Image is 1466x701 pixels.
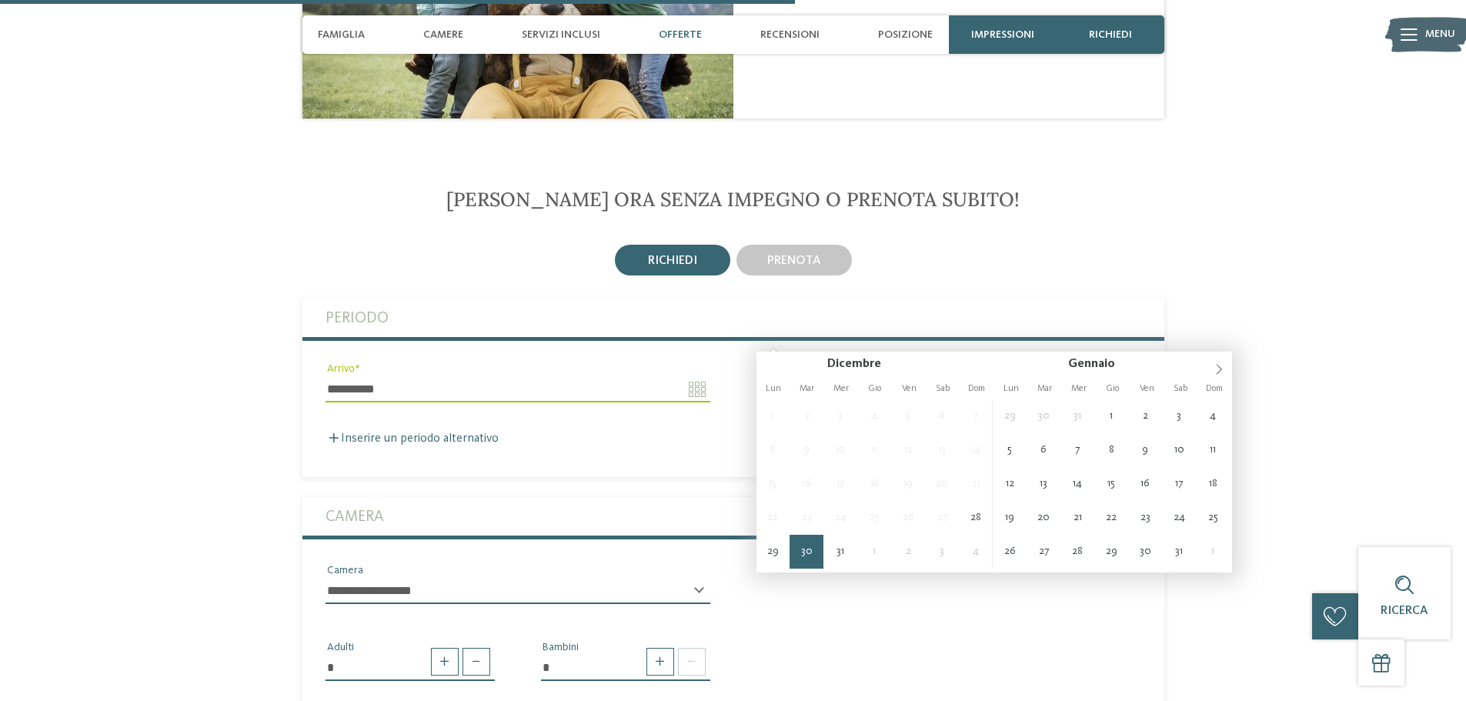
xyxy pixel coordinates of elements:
[1094,501,1128,535] span: Gennaio 22, 2026
[878,28,933,42] span: Posizione
[1027,467,1060,501] span: Gennaio 13, 2026
[857,535,891,569] span: Gennaio 1, 2026
[756,399,790,433] span: Dicembre 1, 2025
[790,399,823,433] span: Dicembre 2, 2025
[790,384,824,393] span: Mar
[790,535,823,569] span: Dicembre 30, 2025
[960,384,993,393] span: Dom
[1196,467,1230,501] span: Gennaio 18, 2026
[1196,399,1230,433] span: Gennaio 4, 2026
[1197,384,1231,393] span: Dom
[959,399,993,433] span: Dicembre 7, 2025
[659,28,702,42] span: Offerte
[925,501,959,535] span: Dicembre 27, 2025
[993,501,1027,535] span: Gennaio 19, 2026
[827,358,881,370] span: Dicembre
[1027,433,1060,467] span: Gennaio 6, 2026
[1062,384,1096,393] span: Mer
[790,501,823,535] span: Dicembre 23, 2025
[857,501,891,535] span: Dicembre 25, 2025
[1128,399,1162,433] span: Gennaio 2, 2026
[756,501,790,535] span: Dicembre 22, 2025
[1196,433,1230,467] span: Gennaio 11, 2026
[326,432,499,445] label: Inserire un periodo alternativo
[767,255,821,267] span: prenota
[756,467,790,501] span: Dicembre 15, 2025
[959,433,993,467] span: Dicembre 14, 2025
[1027,399,1060,433] span: Dicembre 30, 2025
[446,187,1020,212] span: [PERSON_NAME] ora senza impegno o prenota subito!
[823,535,857,569] span: Dicembre 31, 2025
[993,433,1027,467] span: Gennaio 5, 2026
[756,535,790,569] span: Dicembre 29, 2025
[1381,605,1428,617] span: Ricerca
[891,535,925,569] span: Gennaio 2, 2026
[1096,384,1130,393] span: Gio
[1115,357,1161,370] input: Year
[891,501,925,535] span: Dicembre 26, 2025
[925,535,959,569] span: Gennaio 3, 2026
[823,501,857,535] span: Dicembre 24, 2025
[857,433,891,467] span: Dicembre 11, 2025
[318,28,365,42] span: Famiglia
[326,299,1141,337] label: Periodo
[959,467,993,501] span: Dicembre 21, 2025
[1094,535,1128,569] span: Gennaio 29, 2026
[1162,501,1196,535] span: Gennaio 24, 2026
[648,255,697,267] span: richiedi
[1060,501,1094,535] span: Gennaio 21, 2026
[1128,467,1162,501] span: Gennaio 16, 2026
[971,28,1034,42] span: Impressioni
[881,357,927,370] input: Year
[1162,467,1196,501] span: Gennaio 17, 2026
[1162,433,1196,467] span: Gennaio 10, 2026
[892,384,926,393] span: Ven
[756,433,790,467] span: Dicembre 8, 2025
[790,467,823,501] span: Dicembre 16, 2025
[1128,535,1162,569] span: Gennaio 30, 2026
[1162,535,1196,569] span: Gennaio 31, 2026
[1027,535,1060,569] span: Gennaio 27, 2026
[1060,399,1094,433] span: Dicembre 31, 2025
[423,28,463,42] span: Camere
[760,28,820,42] span: Recensioni
[1094,433,1128,467] span: Gennaio 8, 2026
[1089,28,1132,42] span: richiedi
[1130,384,1164,393] span: Ven
[1028,384,1062,393] span: Mar
[823,399,857,433] span: Dicembre 3, 2025
[1162,399,1196,433] span: Gennaio 3, 2026
[1128,433,1162,467] span: Gennaio 9, 2026
[993,467,1027,501] span: Gennaio 12, 2026
[1094,467,1128,501] span: Gennaio 15, 2026
[959,535,993,569] span: Gennaio 4, 2026
[891,467,925,501] span: Dicembre 19, 2025
[925,399,959,433] span: Dicembre 6, 2025
[326,497,1141,536] label: Camera
[959,501,993,535] span: Dicembre 28, 2025
[1068,358,1115,370] span: Gennaio
[823,467,857,501] span: Dicembre 17, 2025
[1196,501,1230,535] span: Gennaio 25, 2026
[857,467,891,501] span: Dicembre 18, 2025
[1060,467,1094,501] span: Gennaio 14, 2026
[857,399,891,433] span: Dicembre 4, 2025
[1060,535,1094,569] span: Gennaio 28, 2026
[824,384,858,393] span: Mer
[790,433,823,467] span: Dicembre 9, 2025
[522,28,600,42] span: Servizi inclusi
[994,384,1028,393] span: Lun
[926,384,960,393] span: Sab
[993,535,1027,569] span: Gennaio 26, 2026
[925,467,959,501] span: Dicembre 20, 2025
[993,399,1027,433] span: Dicembre 29, 2025
[1060,433,1094,467] span: Gennaio 7, 2026
[1196,535,1230,569] span: Febbraio 1, 2026
[1128,501,1162,535] span: Gennaio 23, 2026
[756,384,790,393] span: Lun
[1027,501,1060,535] span: Gennaio 20, 2026
[858,384,892,393] span: Gio
[891,433,925,467] span: Dicembre 12, 2025
[823,433,857,467] span: Dicembre 10, 2025
[1094,399,1128,433] span: Gennaio 1, 2026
